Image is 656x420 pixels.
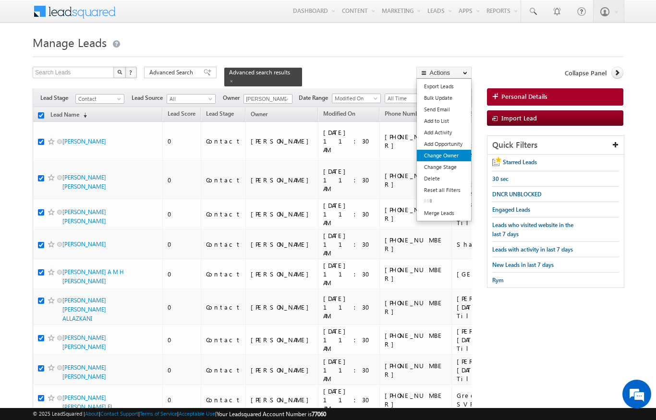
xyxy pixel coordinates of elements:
span: Engaged Leads [492,206,530,213]
a: All [167,94,216,104]
a: Bulk Update [417,92,471,104]
a: [PERSON_NAME] [PERSON_NAME] [62,208,106,225]
div: [PHONE_NUMBER] [385,205,447,223]
a: Lead Stage [201,108,239,121]
a: Send Email [417,104,471,115]
a: Reset all Filters [417,184,471,196]
div: [GEOGRAPHIC_DATA] [457,270,529,278]
span: Your Leadsquared Account Number is [217,410,326,418]
span: Rym [492,276,504,284]
em: Start Chat [130,296,174,309]
a: Modified On [332,94,381,103]
span: DNCR UNBLOCKED [492,191,542,198]
div: [DATE] 11:30 AM [323,128,376,154]
span: © 2025 LeadSquared | | | | | [33,409,326,419]
div: [PERSON_NAME] [DATE].xlsx - Till [DATE] [457,327,529,353]
a: Phone Number [380,108,428,121]
div: [PERSON_NAME] [DATE].xlsx - Till [DATE] [457,357,529,383]
div: 0 [168,270,196,278]
div: Quick Filters [487,136,624,155]
a: Merge Leads [417,207,471,219]
img: Search [117,70,122,74]
a: Export Leads [417,81,471,92]
a: Show All Items [279,95,292,104]
span: 30 sec [492,175,509,182]
div: Sharjah-Scl [457,240,529,249]
div: Chat with us now [50,50,161,63]
span: Advanced search results [229,69,290,76]
input: Check all records [38,112,44,119]
div: [PERSON_NAME] [251,210,314,218]
a: Contact [75,94,124,104]
input: Type to Search [243,94,292,104]
div: [PERSON_NAME] [251,303,314,312]
div: Contact [206,336,241,344]
span: Owner [251,110,267,118]
div: Contact [206,270,241,278]
div: [PHONE_NUMBER] [385,265,447,283]
a: [PERSON_NAME] A M H [PERSON_NAME] [62,268,124,285]
span: Collapse Panel [565,69,607,77]
div: Contact [206,240,241,249]
div: [PERSON_NAME] [251,270,314,278]
div: [PERSON_NAME] [251,137,314,145]
a: Acceptable Use [179,410,215,417]
div: [PHONE_NUMBER] [385,361,447,379]
div: 0 [168,303,196,312]
span: Phone Number [385,110,424,117]
a: Modified On [318,108,360,121]
div: [PHONE_NUMBER] [385,171,447,189]
span: Lead Score [168,110,195,117]
span: Lead Stage [206,110,234,117]
a: Add Activity [417,127,471,138]
span: Modified On [332,94,378,103]
div: 0 [168,210,196,218]
a: [PERSON_NAME] [PERSON_NAME] [62,364,106,380]
img: d_60004797649_company_0_60004797649 [16,50,40,63]
div: [DATE] 11:30 AM [323,327,376,353]
span: Lead Stage [40,94,75,102]
div: [PERSON_NAME] [DATE].xlsx - Till [DATE] [457,294,529,320]
div: Contact [206,303,241,312]
a: All Time [385,94,434,103]
span: 77060 [312,410,326,418]
div: 0 [168,366,196,374]
span: Modified On [323,110,355,117]
div: [PERSON_NAME] [251,240,314,249]
div: Contact [206,366,241,374]
span: Starred Leads [503,158,537,166]
span: Owner [223,94,243,102]
span: (sorted descending) [79,111,87,119]
div: [DATE] 11:30 AM [323,294,376,320]
button: Actions [416,67,472,79]
div: [DATE] 11:30 AM [323,201,376,227]
span: All [167,95,213,103]
a: Contact Support [100,410,138,417]
a: [PERSON_NAME] [PERSON_NAME] [62,174,106,190]
div: [DATE] 11:30 AM [323,357,376,383]
div: Greens 2024 SVR [457,391,529,408]
div: [PHONE_NUMBER] [385,391,447,408]
div: 0 [168,137,196,145]
a: [PERSON_NAME] [62,240,106,248]
div: 0 [168,336,196,344]
div: [PERSON_NAME] [251,176,314,184]
div: [PHONE_NUMBER] [385,331,447,348]
div: [DATE] 11:30 AM [323,261,376,287]
div: Contact [206,396,241,404]
a: Change Owner [417,150,471,161]
a: [PERSON_NAME] [PERSON_NAME] [62,334,106,350]
a: Lead Name(sorted descending) [46,109,92,121]
div: [PHONE_NUMBER] [385,299,447,316]
div: 0 [168,240,196,249]
a: [PERSON_NAME] [62,138,106,145]
div: [PERSON_NAME] [251,366,314,374]
span: Manage Leads [33,35,107,50]
div: [PHONE_NUMBER] [385,236,447,253]
div: [DATE] 11:30 AM [323,167,376,193]
span: Date Range [299,94,332,102]
span: Import Lead [501,114,537,122]
div: 0 [168,396,196,404]
a: [PERSON_NAME] [PERSON_NAME] ALLAZKANI [62,297,106,322]
div: [PERSON_NAME] [251,396,314,404]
